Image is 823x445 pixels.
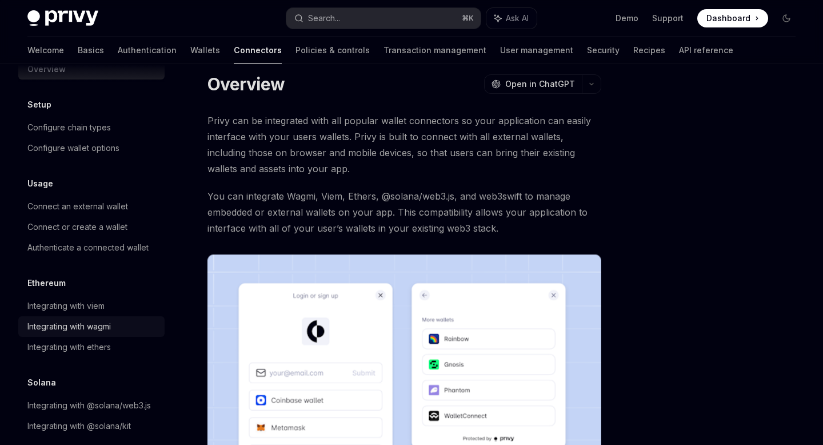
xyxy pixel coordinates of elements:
a: Demo [616,13,638,24]
a: Wallets [190,37,220,64]
a: Authenticate a connected wallet [18,237,165,258]
a: API reference [679,37,733,64]
div: Connect or create a wallet [27,220,127,234]
a: Integrating with @solana/web3.js [18,395,165,416]
a: Configure wallet options [18,138,165,158]
div: Search... [308,11,340,25]
a: Basics [78,37,104,64]
button: Toggle dark mode [777,9,796,27]
a: Authentication [118,37,177,64]
span: Ask AI [506,13,529,24]
img: dark logo [27,10,98,26]
div: Integrating with ethers [27,340,111,354]
span: Privy can be integrated with all popular wallet connectors so your application can easily interfa... [207,113,601,177]
div: Integrating with @solana/kit [27,419,131,433]
button: Open in ChatGPT [484,74,582,94]
a: Integrating with @solana/kit [18,416,165,436]
div: Authenticate a connected wallet [27,241,149,255]
div: Integrating with @solana/web3.js [27,399,151,412]
h1: Overview [207,74,285,94]
div: Configure chain types [27,121,111,134]
span: You can integrate Wagmi, Viem, Ethers, @solana/web3.js, and web3swift to manage embedded or exter... [207,188,601,236]
h5: Setup [27,98,51,112]
a: Connect an external wallet [18,196,165,217]
h5: Solana [27,376,56,390]
div: Configure wallet options [27,141,119,155]
a: Connect or create a wallet [18,217,165,237]
a: Recipes [633,37,665,64]
a: Support [652,13,684,24]
button: Ask AI [486,8,537,29]
div: Integrating with wagmi [27,320,111,333]
div: Integrating with viem [27,299,105,313]
a: Configure chain types [18,117,165,138]
a: Welcome [27,37,64,64]
button: Search...⌘K [286,8,480,29]
span: Open in ChatGPT [505,78,575,90]
a: Integrating with ethers [18,337,165,357]
a: Policies & controls [295,37,370,64]
a: Integrating with wagmi [18,316,165,337]
span: ⌘ K [462,14,474,23]
a: Transaction management [383,37,486,64]
span: Dashboard [706,13,750,24]
h5: Usage [27,177,53,190]
a: Integrating with viem [18,296,165,316]
a: Connectors [234,37,282,64]
div: Connect an external wallet [27,200,128,213]
h5: Ethereum [27,276,66,290]
a: User management [500,37,573,64]
a: Security [587,37,620,64]
a: Dashboard [697,9,768,27]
